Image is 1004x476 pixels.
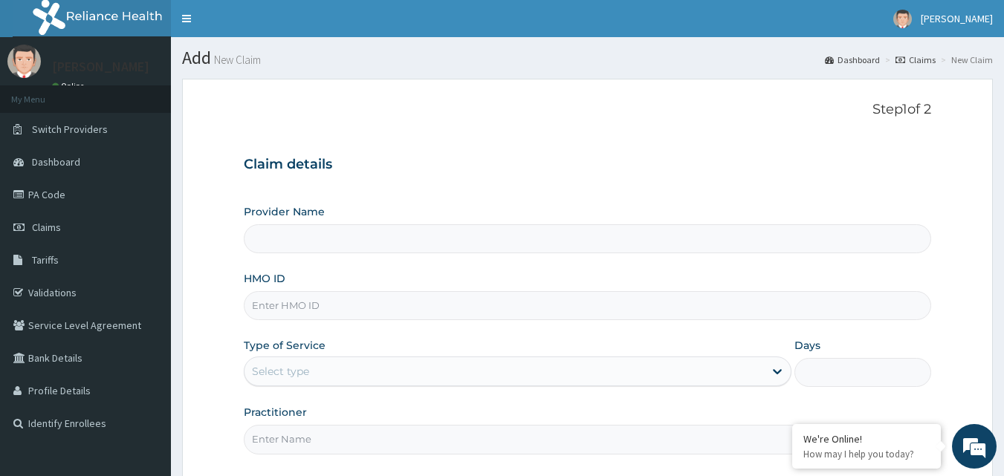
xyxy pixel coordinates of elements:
p: [PERSON_NAME] [52,60,149,74]
p: Step 1 of 2 [244,102,932,118]
input: Enter HMO ID [244,291,932,320]
div: Select type [252,364,309,379]
li: New Claim [937,53,993,66]
h3: Claim details [244,157,932,173]
a: Claims [895,53,936,66]
span: Claims [32,221,61,234]
span: Switch Providers [32,123,108,136]
label: Days [794,338,820,353]
img: User Image [893,10,912,28]
div: We're Online! [803,432,930,446]
a: Dashboard [825,53,880,66]
span: Dashboard [32,155,80,169]
label: Provider Name [244,204,325,219]
input: Enter Name [244,425,932,454]
img: User Image [7,45,41,78]
p: How may I help you today? [803,448,930,460]
a: Online [52,81,88,91]
label: Type of Service [244,338,326,353]
span: Tariffs [32,253,59,267]
label: Practitioner [244,405,307,420]
span: [PERSON_NAME] [921,12,993,25]
small: New Claim [211,54,261,65]
h1: Add [182,48,993,68]
label: HMO ID [244,271,285,286]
